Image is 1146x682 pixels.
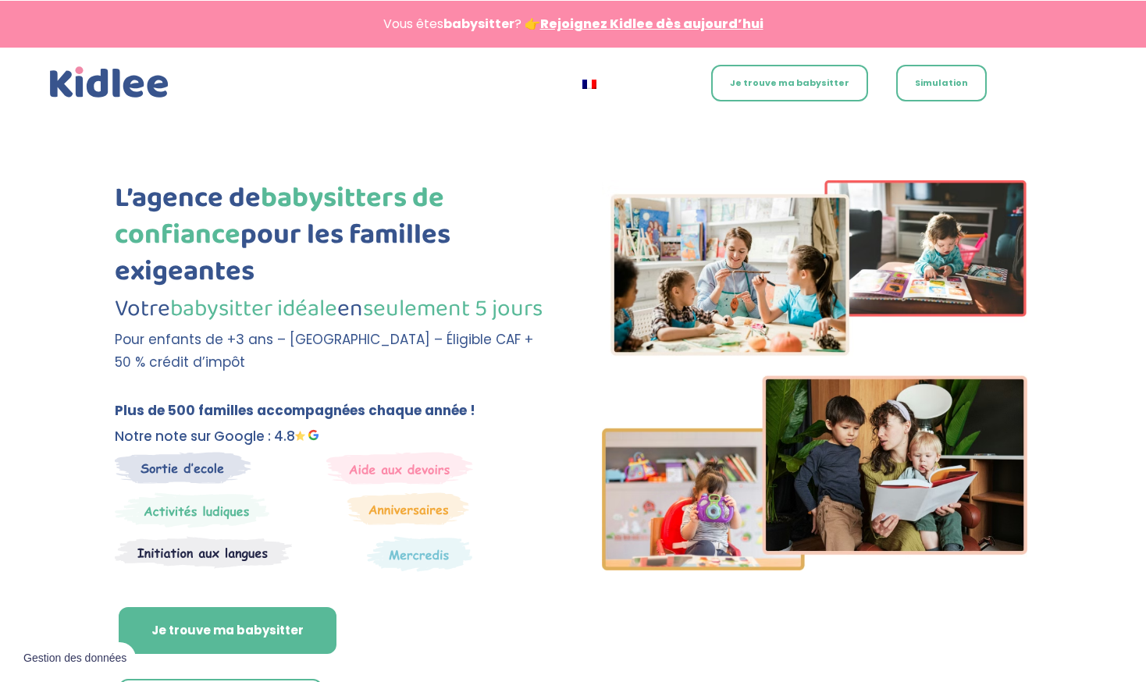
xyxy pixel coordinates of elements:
[367,536,472,572] img: Thematique
[443,15,514,33] strong: babysitter
[23,652,126,666] span: Gestion des données
[115,290,543,328] span: Votre en
[711,65,868,101] a: Je trouve ma babysitter
[115,330,533,371] span: Pour enfants de +3 ans – [GEOGRAPHIC_DATA] – Éligible CAF + 50 % crédit d’impôt
[115,176,444,258] span: babysitters de confiance
[14,642,136,675] button: Gestion des données
[383,15,763,33] span: Vous êtes ? 👉
[896,65,987,101] a: Simulation
[602,556,1028,575] picture: Imgs-2
[115,452,251,484] img: Sortie decole
[170,290,337,328] span: babysitter idéale
[326,452,473,485] img: weekends
[347,492,469,525] img: Anniversaire
[119,607,336,654] a: Je trouve ma babysitter
[115,536,292,569] img: Atelier thematique
[115,401,475,420] b: Plus de 500 familles accompagnées chaque année !
[115,425,548,448] p: Notre note sur Google : 4.8
[115,180,548,297] h1: L’agence de pour les familles exigeantes
[363,290,543,328] span: seulement 5 jours
[46,63,173,102] img: logo_kidlee_bleu
[46,63,173,102] a: Kidlee Logo
[115,492,269,528] img: Mercredi
[582,80,596,89] img: Français
[540,15,763,33] a: Rejoignez Kidlee dès aujourd’hui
